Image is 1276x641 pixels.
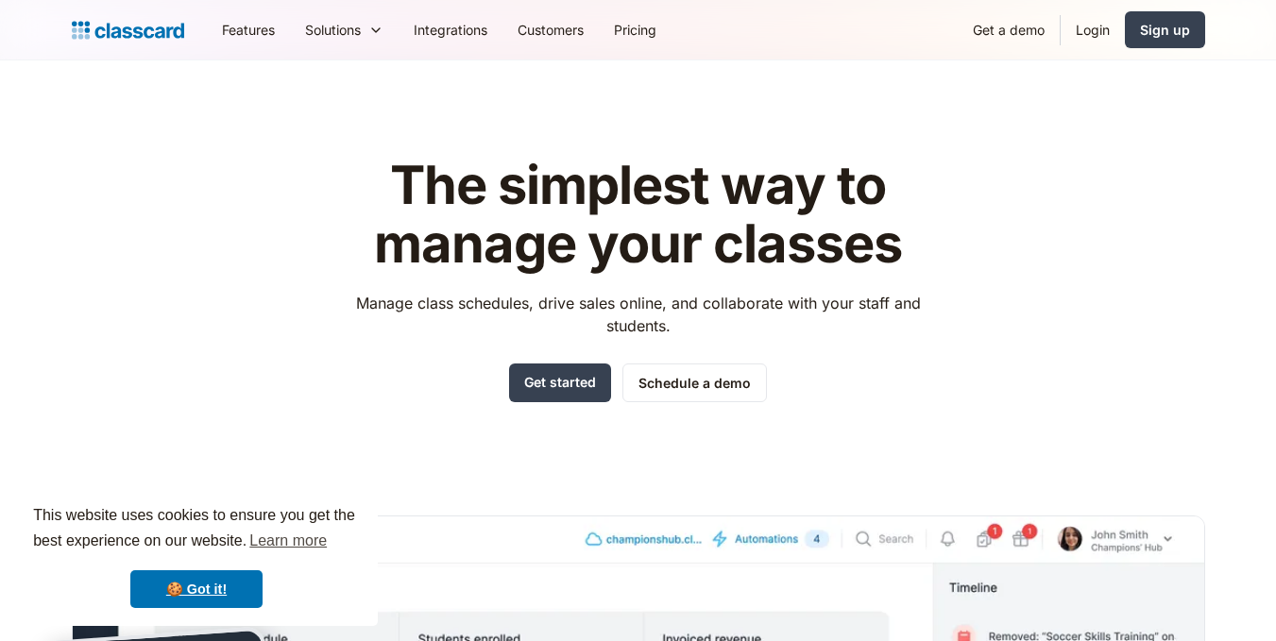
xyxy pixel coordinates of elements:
a: Get started [509,363,611,402]
a: Integrations [399,8,502,51]
div: Sign up [1140,20,1190,40]
a: Get a demo [958,8,1060,51]
a: Customers [502,8,599,51]
div: cookieconsent [15,486,378,626]
a: Login [1061,8,1125,51]
a: dismiss cookie message [130,570,263,608]
a: Features [207,8,290,51]
a: Schedule a demo [622,363,767,402]
a: Sign up [1125,11,1205,48]
h1: The simplest way to manage your classes [338,157,938,273]
a: Pricing [599,8,672,51]
a: learn more about cookies [247,527,330,555]
a: Logo [72,17,184,43]
div: Solutions [305,20,361,40]
p: Manage class schedules, drive sales online, and collaborate with your staff and students. [338,292,938,337]
span: This website uses cookies to ensure you get the best experience on our website. [33,504,360,555]
div: Solutions [290,8,399,51]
